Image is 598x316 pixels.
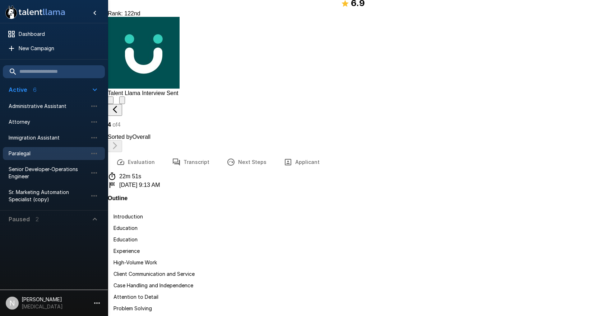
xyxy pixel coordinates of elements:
[108,292,598,302] div: Attention to Detail
[108,172,598,181] div: The time between starting and completing the interview
[108,269,598,279] div: Client Communication and Service
[113,259,157,265] span: High-Volume Work
[108,17,180,89] img: ukg_logo.jpeg
[275,152,328,172] button: Applicant
[108,10,140,16] span: Rank: 122nd
[163,152,218,172] button: Transcript
[108,235,598,245] div: Education
[108,181,598,189] div: The date and time when the interview was completed
[119,173,141,180] p: 22m 51s
[108,195,128,201] b: Outline
[119,182,160,188] p: [DATE] 9:13 AM
[113,225,138,231] span: Education
[113,294,158,300] span: Attention to Detail
[108,90,179,96] span: Talent Llama Interview Sent
[108,258,598,268] div: High-Volume Work
[113,271,195,277] span: Client Communication and Service
[108,303,598,313] div: Problem Solving
[108,223,598,233] div: Education
[119,96,125,104] button: Change Stage
[108,212,598,222] div: Introduction
[108,152,163,172] button: Evaluation
[113,248,140,254] span: Experience
[113,213,143,220] span: Introduction
[113,305,152,311] span: Problem Solving
[218,152,275,172] button: Next Steps
[112,122,120,128] span: of 4
[108,134,150,140] span: Sorted by Overall
[108,246,598,256] div: Experience
[108,17,598,96] div: View profile in UKG
[108,122,111,128] b: 4
[108,280,598,291] div: Case Handling and Independence
[108,96,113,104] button: Archive Applicant
[113,282,193,288] span: Case Handling and Independence
[113,236,138,242] span: Education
